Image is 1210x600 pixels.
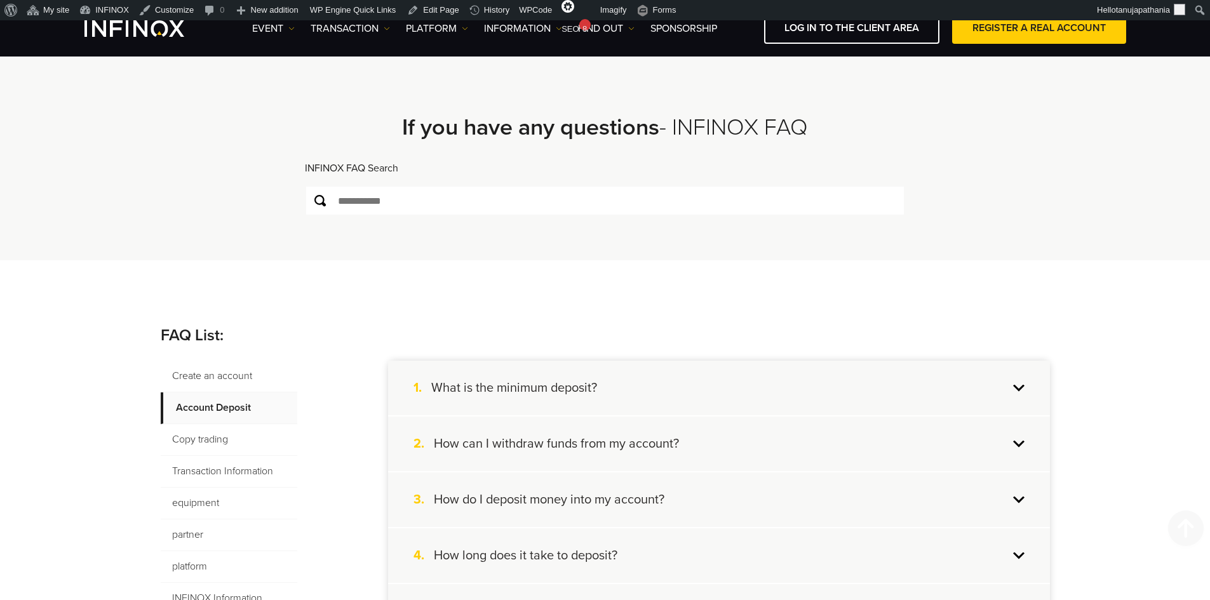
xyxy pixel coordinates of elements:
[600,5,627,15] font: Imagify
[413,436,424,451] font: 2.
[172,560,207,573] font: platform
[582,24,587,34] font: 8
[659,114,808,141] font: - INFINOX FAQ
[484,21,562,36] a: information
[434,548,617,563] font: How long does it take to deposit?
[434,492,664,507] font: How do I deposit money into my account?
[519,5,552,15] font: WPCode
[561,24,579,34] font: SEO
[952,13,1126,44] a: Register a real account
[161,326,224,345] font: FAQ List:
[406,22,457,35] font: platform
[84,20,214,37] a: INFINOX Logo
[764,13,939,44] a: Log in to the client area
[95,5,129,15] font: INFINOX
[176,401,251,414] font: Account Deposit
[650,22,717,35] font: Sponsorship
[413,492,424,507] font: 3.
[155,5,194,15] font: Customize
[220,5,224,15] font: 0
[413,380,422,396] font: 1.
[653,5,676,15] font: Forms
[172,433,228,446] font: Copy trading
[1097,5,1116,15] font: Hello
[172,497,219,509] font: equipment
[172,370,252,382] font: Create an account
[310,5,396,15] font: WP Engine Quick Links
[423,5,459,15] font: Edit Page
[406,21,468,36] a: platform
[311,21,390,36] a: transaction
[972,22,1106,34] font: Register a real account
[784,22,919,34] font: Log in to the client area
[305,162,398,175] font: INFINOX FAQ Search
[172,465,273,477] font: Transaction Information
[252,21,295,36] a: event
[413,548,424,563] font: 4.
[578,21,635,36] a: Find out
[578,22,623,35] font: Find out
[484,22,551,35] font: information
[650,21,717,36] a: Sponsorship
[431,380,597,396] font: What is the minimum deposit?
[252,22,283,35] font: event
[484,5,509,15] font: History
[311,22,379,35] font: transaction
[251,5,299,15] font: New addition
[43,5,69,15] font: My site
[1116,5,1170,15] font: tanujapathania
[172,528,203,541] font: partner
[402,114,659,141] font: If you have any questions
[434,436,679,451] font: How can I withdraw funds from my account?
